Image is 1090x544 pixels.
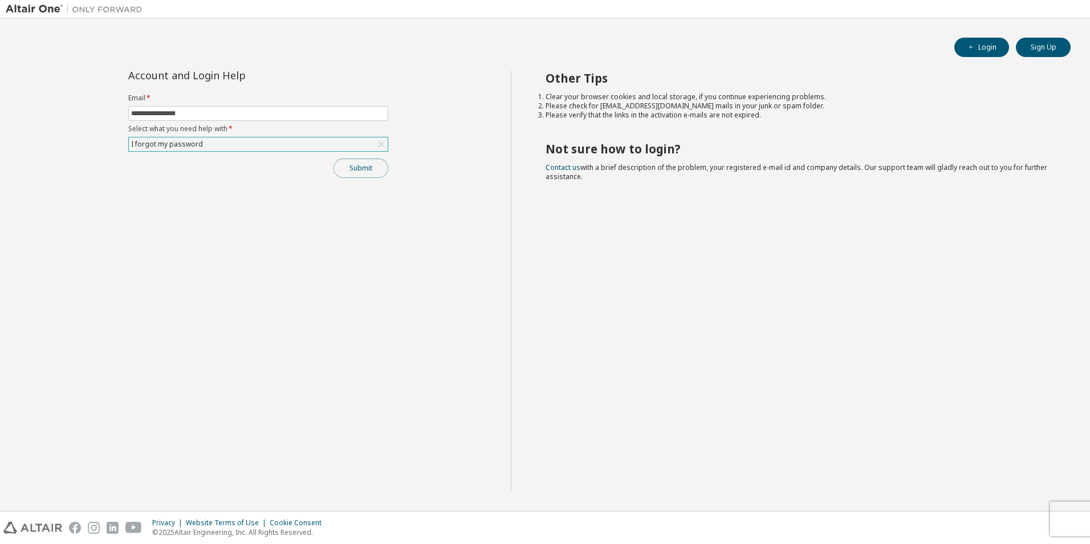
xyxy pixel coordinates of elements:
label: Select what you need help with [128,124,388,133]
button: Login [954,38,1009,57]
img: altair_logo.svg [3,522,62,534]
label: Email [128,94,388,103]
button: Submit [333,159,388,178]
div: I forgot my password [129,137,388,151]
span: with a brief description of the problem, your registered e-mail id and company details. Our suppo... [546,163,1047,181]
div: I forgot my password [129,138,205,151]
img: Altair One [6,3,148,15]
div: Account and Login Help [128,71,336,80]
img: facebook.svg [69,522,81,534]
p: © 2025 Altair Engineering, Inc. All Rights Reserved. [152,527,328,537]
li: Clear your browser cookies and local storage, if you continue experiencing problems. [546,92,1051,102]
button: Sign Up [1016,38,1071,57]
img: youtube.svg [125,522,142,534]
li: Please verify that the links in the activation e-mails are not expired. [546,111,1051,120]
img: instagram.svg [88,522,100,534]
li: Please check for [EMAIL_ADDRESS][DOMAIN_NAME] mails in your junk or spam folder. [546,102,1051,111]
img: linkedin.svg [107,522,119,534]
h2: Not sure how to login? [546,141,1051,156]
div: Website Terms of Use [186,518,270,527]
h2: Other Tips [546,71,1051,86]
a: Contact us [546,163,580,172]
div: Privacy [152,518,186,527]
div: Cookie Consent [270,518,328,527]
